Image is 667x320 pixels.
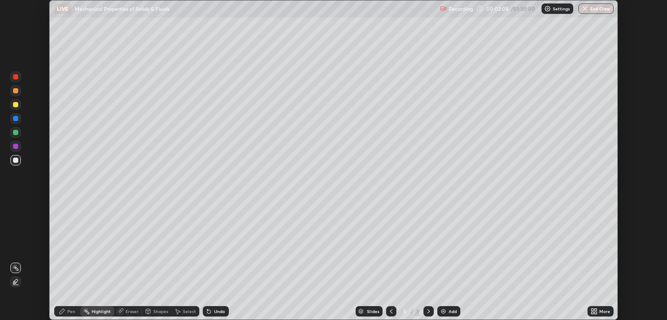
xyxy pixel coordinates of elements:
[153,309,168,313] div: Shapes
[125,309,139,313] div: Eraser
[57,5,69,12] p: LIVE
[415,307,420,315] div: 3
[599,309,610,313] div: More
[440,5,447,12] img: recording.375f2c34.svg
[581,5,588,12] img: end-class-cross
[75,5,169,12] p: Mechanical Properties of Solids & Fluids
[67,309,75,313] div: Pen
[214,309,225,313] div: Undo
[440,308,447,315] img: add-slide-button
[449,6,473,12] p: Recording
[400,309,409,314] div: 3
[553,7,570,11] p: Settings
[544,5,551,12] img: class-settings-icons
[410,309,413,314] div: /
[367,309,379,313] div: Slides
[92,309,111,313] div: Highlight
[449,309,457,313] div: Add
[578,3,614,14] button: End Class
[183,309,196,313] div: Select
